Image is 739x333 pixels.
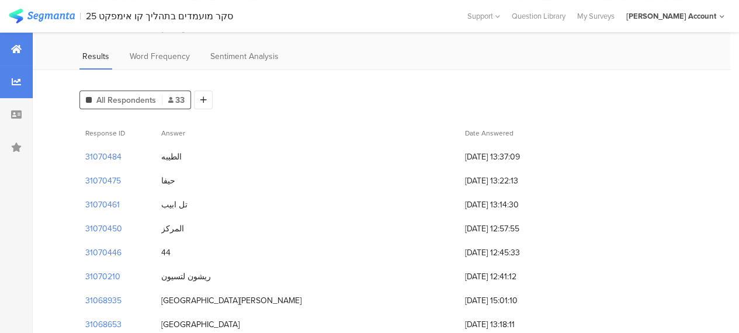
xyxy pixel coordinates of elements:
div: حيفا [161,175,175,187]
div: [GEOGRAPHIC_DATA][PERSON_NAME] [161,294,301,307]
span: 33 [168,94,185,106]
div: المركز [161,223,184,235]
div: [PERSON_NAME] Account [626,11,716,22]
div: | [79,9,81,23]
div: الطيبه [161,151,182,163]
section: 31068653 [85,318,122,331]
span: Word Frequency [130,50,190,63]
a: My Surveys [571,11,620,22]
section: 31070450 [85,223,122,235]
span: [DATE] 13:37:09 [465,151,558,163]
span: [DATE] 15:01:10 [465,294,558,307]
span: All Respondents [96,94,156,106]
section: 31068935 [85,294,122,307]
span: Sentiment Analysis [210,50,279,63]
span: Results [82,50,109,63]
div: 44 [161,247,171,259]
section: 31070461 [85,199,120,211]
span: [DATE] 12:45:33 [465,247,558,259]
span: [DATE] 13:22:13 [465,175,558,187]
span: Response ID [85,128,125,138]
span: [DATE] 12:41:12 [465,270,558,283]
span: [DATE] 13:14:30 [465,199,558,211]
section: 31070475 [85,175,121,187]
span: [DATE] 12:57:55 [465,223,558,235]
img: segmanta logo [9,9,75,23]
div: סקר מועמדים בתהליך קו אימפקט 25 [86,11,233,22]
div: ريشون لتسيون [161,270,211,283]
span: Date Answered [465,128,514,138]
div: Support [467,7,500,25]
span: [DATE] 13:18:11 [465,318,558,331]
a: Question Library [506,11,571,22]
span: Answer [161,128,185,138]
div: [GEOGRAPHIC_DATA] [161,318,240,331]
section: 31070484 [85,151,122,163]
section: 31070446 [85,247,122,259]
div: تل ابيب [161,199,188,211]
section: 31070210 [85,270,120,283]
